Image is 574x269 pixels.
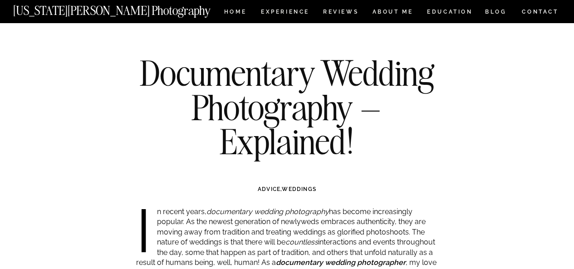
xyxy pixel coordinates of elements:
a: WEDDINGS [282,186,316,192]
em: documentary wedding photography [206,207,329,216]
em: countless [285,238,318,246]
a: HOME [222,9,248,17]
a: EDUCATION [426,9,474,17]
a: Experience [261,9,309,17]
a: CONTACT [521,7,559,17]
h3: , [155,185,419,193]
a: REVIEWS [323,9,357,17]
a: BLOG [485,9,507,17]
strong: documentary wedding photographer [276,258,406,267]
h1: Documentary Wedding Photography – Explained! [123,56,452,159]
a: ADVICE [258,186,280,192]
a: [US_STATE][PERSON_NAME] Photography [13,5,241,12]
a: ABOUT ME [372,9,413,17]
